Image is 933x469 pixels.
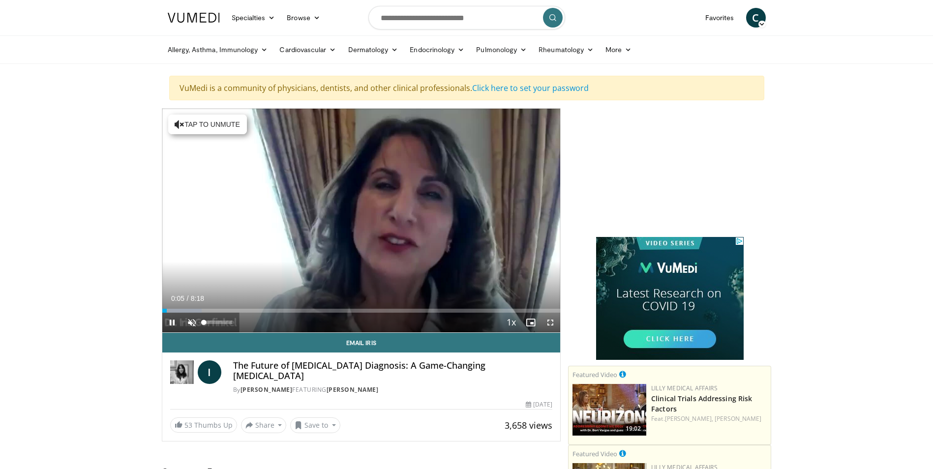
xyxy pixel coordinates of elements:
small: Featured Video [572,449,617,458]
div: Volume Level [204,321,232,324]
a: [PERSON_NAME], [665,414,713,423]
a: Clinical Trials Addressing Risk Factors [651,394,752,413]
button: Pause [162,313,182,332]
button: Tap to unmute [168,115,247,134]
iframe: Advertisement [596,108,744,231]
a: [PERSON_NAME] [241,385,293,394]
a: 19:02 [572,384,646,436]
div: [DATE] [526,400,552,409]
a: Endocrinology [404,40,470,59]
iframe: Advertisement [596,237,744,360]
a: Rheumatology [533,40,600,59]
a: Click here to set your password [472,83,589,93]
span: 53 [184,420,192,430]
a: Favorites [699,8,740,28]
button: Enable picture-in-picture mode [521,313,541,332]
a: Pulmonology [470,40,533,59]
button: Share [241,417,287,433]
button: Save to [290,417,340,433]
button: Fullscreen [541,313,560,332]
a: I [198,360,221,384]
a: [PERSON_NAME] [715,414,761,423]
button: Unmute [182,313,202,332]
input: Search topics, interventions [368,6,565,29]
img: Dr. Iris Gorfinkel [170,360,194,384]
a: Browse [281,8,326,28]
a: [PERSON_NAME] [327,385,379,394]
a: More [600,40,637,59]
a: Email Iris [162,333,561,352]
span: 0:05 [171,294,184,302]
a: Cardiovascular [273,40,342,59]
a: Lilly Medical Affairs [651,384,718,392]
button: Playback Rate [501,313,521,332]
span: / [187,294,189,302]
div: VuMedi is a community of physicians, dentists, and other clinical professionals. [169,76,764,100]
a: Dermatology [342,40,404,59]
div: Progress Bar [162,309,561,313]
span: 3,658 views [505,419,552,431]
small: Featured Video [572,370,617,379]
span: 19:02 [623,424,644,433]
video-js: Video Player [162,109,561,333]
div: Feat. [651,414,767,423]
a: 53 Thumbs Up [170,417,237,433]
a: C [746,8,766,28]
div: By FEATURING [233,385,553,394]
h4: The Future of [MEDICAL_DATA] Diagnosis: A Game-Changing [MEDICAL_DATA] [233,360,553,381]
a: Specialties [226,8,281,28]
img: VuMedi Logo [168,13,220,23]
span: 8:18 [191,294,204,302]
a: Allergy, Asthma, Immunology [162,40,274,59]
img: 1541e73f-d457-4c7d-a135-57e066998777.png.150x105_q85_crop-smart_upscale.jpg [572,384,646,436]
